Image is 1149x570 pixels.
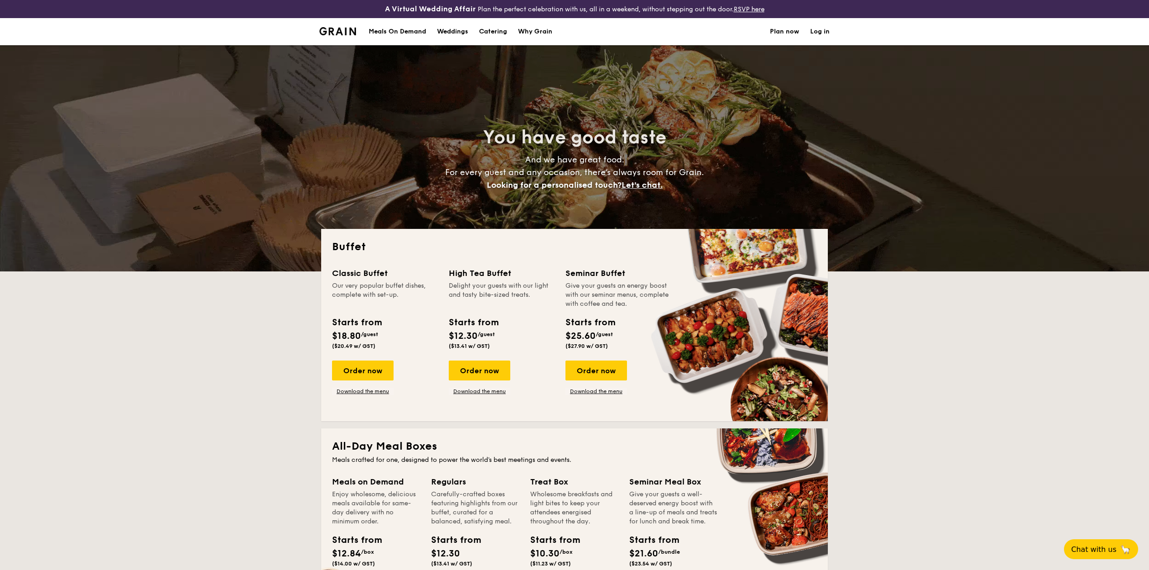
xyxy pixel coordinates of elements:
span: /guest [361,331,378,337]
span: $12.30 [431,548,460,559]
span: /guest [478,331,495,337]
div: Our very popular buffet dishes, complete with set-up. [332,281,438,309]
div: Starts from [629,533,670,547]
span: 🦙 [1120,544,1131,555]
span: You have good taste [483,127,666,148]
span: /guest [596,331,613,337]
div: Give your guests a well-deserved energy boost with a line-up of meals and treats for lunch and br... [629,490,717,526]
span: /box [560,549,573,555]
div: Meals On Demand [369,18,426,45]
div: Starts from [530,533,571,547]
div: Starts from [431,533,472,547]
div: Give your guests an energy boost with our seminar menus, complete with coffee and tea. [565,281,671,309]
h2: Buffet [332,240,817,254]
a: Log in [810,18,830,45]
div: Order now [449,361,510,380]
div: Starts from [332,533,373,547]
div: Weddings [437,18,468,45]
a: Download the menu [565,388,627,395]
span: ($13.41 w/ GST) [449,343,490,349]
div: Classic Buffet [332,267,438,280]
a: Download the menu [449,388,510,395]
a: Plan now [770,18,799,45]
div: High Tea Buffet [449,267,555,280]
span: $10.30 [530,548,560,559]
h2: All-Day Meal Boxes [332,439,817,454]
div: Starts from [332,316,381,329]
div: Regulars [431,475,519,488]
div: Treat Box [530,475,618,488]
a: Catering [474,18,513,45]
h1: Catering [479,18,507,45]
span: $18.80 [332,331,361,342]
a: RSVP here [734,5,764,13]
a: Logotype [319,27,356,35]
span: ($20.49 w/ GST) [332,343,375,349]
span: /bundle [658,549,680,555]
div: Seminar Meal Box [629,475,717,488]
div: Order now [565,361,627,380]
a: Download the menu [332,388,394,395]
span: ($27.90 w/ GST) [565,343,608,349]
span: ($11.23 w/ GST) [530,560,571,567]
div: Order now [332,361,394,380]
div: Meals crafted for one, designed to power the world's best meetings and events. [332,456,817,465]
div: Wholesome breakfasts and light bites to keep your attendees energised throughout the day. [530,490,618,526]
div: Starts from [449,316,498,329]
span: And we have great food. For every guest and any occasion, there’s always room for Grain. [445,155,704,190]
div: Why Grain [518,18,552,45]
span: Chat with us [1071,545,1116,554]
span: $21.60 [629,548,658,559]
div: Carefully-crafted boxes featuring highlights from our buffet, curated for a balanced, satisfying ... [431,490,519,526]
a: Meals On Demand [363,18,432,45]
span: ($14.00 w/ GST) [332,560,375,567]
span: $12.84 [332,548,361,559]
span: ($13.41 w/ GST) [431,560,472,567]
span: $25.60 [565,331,596,342]
span: $12.30 [449,331,478,342]
a: Why Grain [513,18,558,45]
span: Looking for a personalised touch? [487,180,622,190]
div: Meals on Demand [332,475,420,488]
img: Grain [319,27,356,35]
div: Enjoy wholesome, delicious meals available for same-day delivery with no minimum order. [332,490,420,526]
div: Plan the perfect celebration with us, all in a weekend, without stepping out the door. [314,4,835,14]
div: Seminar Buffet [565,267,671,280]
a: Weddings [432,18,474,45]
span: Let's chat. [622,180,663,190]
button: Chat with us🦙 [1064,539,1138,559]
span: ($23.54 w/ GST) [629,560,672,567]
h4: A Virtual Wedding Affair [385,4,476,14]
div: Starts from [565,316,615,329]
div: Delight your guests with our light and tasty bite-sized treats. [449,281,555,309]
span: /box [361,549,374,555]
